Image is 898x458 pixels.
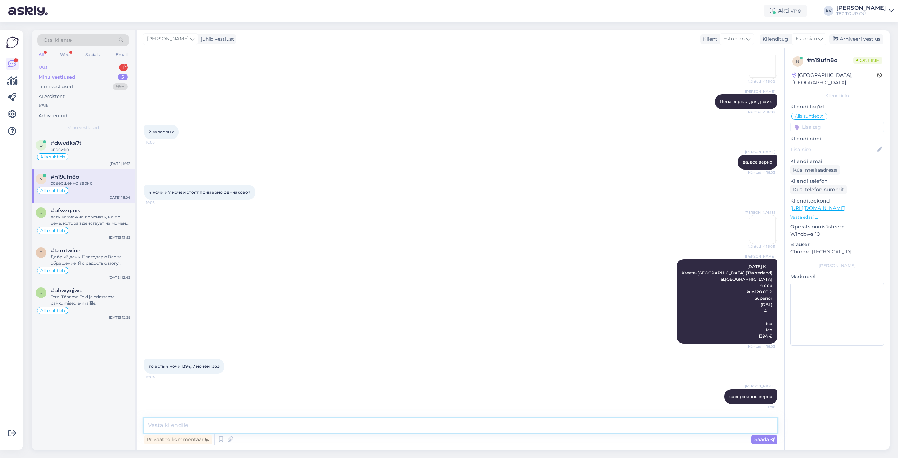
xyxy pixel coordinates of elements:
div: [PERSON_NAME] [836,5,886,11]
a: [PERSON_NAME]TEZ TOUR OÜ [836,5,894,16]
p: Märkmed [790,273,884,280]
span: 2 взрослых [149,129,174,134]
span: #ufwzqaxs [51,207,80,214]
span: Estonian [723,35,745,43]
div: Küsi meiliaadressi [790,165,840,175]
input: Lisa tag [790,122,884,132]
div: # n19ufn8o [807,56,853,65]
div: Privaatne kommentaar [144,435,212,444]
span: Alla suhtleb [40,155,65,159]
div: TEZ TOUR OÜ [836,11,886,16]
span: u [39,290,43,295]
p: Chrome [TECHNICAL_ID] [790,248,884,255]
span: Nähtud ✓ 16:02 [748,79,775,84]
div: Kliendi info [790,93,884,99]
span: Alla suhtleb [40,268,65,273]
div: Minu vestlused [39,74,75,81]
div: Klient [700,35,717,43]
div: AV [824,6,833,16]
span: Minu vestlused [67,125,99,131]
div: совершенно верно [51,180,130,186]
span: [PERSON_NAME] [147,35,189,43]
p: Operatsioonisüsteem [790,223,884,231]
span: то есть 4 ночи 1394, 7 ночей 1353 [149,364,220,369]
span: t [40,250,42,255]
span: 16:03 [146,140,172,145]
div: [DATE] 13:52 [109,235,130,240]
div: 99+ [113,83,128,90]
span: Online [853,57,882,64]
a: [URL][DOMAIN_NAME] [790,205,845,211]
span: да, все верно [743,159,772,165]
span: [PERSON_NAME] [745,384,775,389]
span: 16:03 [146,200,172,205]
div: [DATE] 16:13 [110,161,130,166]
span: 17:16 [749,404,775,410]
span: n [39,176,43,181]
span: совершенно верно [729,394,772,399]
div: Добрый день. Благодарю Вас за обращение. Я с радостью могу оставить запрос на листе ожидания и оф... [51,254,130,266]
div: Web [59,50,71,59]
div: Socials [84,50,101,59]
div: Tiimi vestlused [39,83,73,90]
div: спасибо [51,146,130,153]
span: Nähtud ✓ 16:03 [748,170,775,175]
span: u [39,210,43,215]
div: [GEOGRAPHIC_DATA], [GEOGRAPHIC_DATA] [792,72,877,86]
div: All [37,50,45,59]
span: Alla suhtleb [40,188,65,193]
div: Uus [39,64,47,71]
p: Windows 10 [790,231,884,238]
p: Kliendi tag'id [790,103,884,111]
div: juhib vestlust [198,35,234,43]
p: Brauser [790,241,884,248]
span: Alla suhtleb [40,308,65,313]
span: #n19ufn8o [51,174,79,180]
div: Email [114,50,129,59]
span: 4 ночи и 7 ночей стоят примерно одинаково? [149,190,250,195]
span: #tamtwine [51,247,80,254]
div: [DATE] 12:29 [109,315,130,320]
span: [PERSON_NAME] [745,149,775,154]
div: Arhiveeritud [39,112,67,119]
span: #uhwyqjwu [51,287,83,294]
div: AI Assistent [39,93,65,100]
span: #dwvdka7t [51,140,81,146]
span: Цена верная для двоих. [720,99,772,104]
span: Nähtud ✓ 16:03 [748,244,775,249]
div: [DATE] 16:04 [108,195,130,200]
span: [PERSON_NAME] [745,254,775,259]
div: 5 [118,74,128,81]
div: Arhiveeri vestlus [829,34,883,44]
img: Attachment [749,51,777,79]
p: Vaata edasi ... [790,214,884,220]
span: Saada [754,436,775,443]
p: Kliendi telefon [790,178,884,185]
img: Attachment [749,215,777,244]
span: [PERSON_NAME] [745,210,775,215]
div: [DATE] 12:42 [109,275,130,280]
div: дату возможно поменять, но по цене, которая действует на момент изменения [51,214,130,226]
span: n [796,59,799,64]
p: Klienditeekond [790,197,884,205]
input: Lisa nimi [791,146,876,153]
div: Küsi telefoninumbrit [790,185,847,194]
span: 16:04 [146,374,172,379]
span: Otsi kliente [43,36,72,44]
p: Kliendi email [790,158,884,165]
span: d [39,142,43,148]
p: Kliendi nimi [790,135,884,142]
div: Kõik [39,102,49,109]
div: [PERSON_NAME] [790,263,884,269]
img: Askly Logo [6,36,19,49]
span: Alla suhtleb [795,114,819,118]
span: Estonian [796,35,817,43]
span: [PERSON_NAME] [745,89,775,94]
div: 1 [119,64,128,71]
span: Nähtud ✓ 16:03 [748,344,775,349]
div: Tere. Täname Teid ja edastame pakkumised e-mailile. [51,294,130,306]
div: Klienditugi [760,35,790,43]
span: Nähtud ✓ 16:02 [748,109,775,115]
span: Alla suhtleb [40,228,65,233]
div: Aktiivne [764,5,807,17]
